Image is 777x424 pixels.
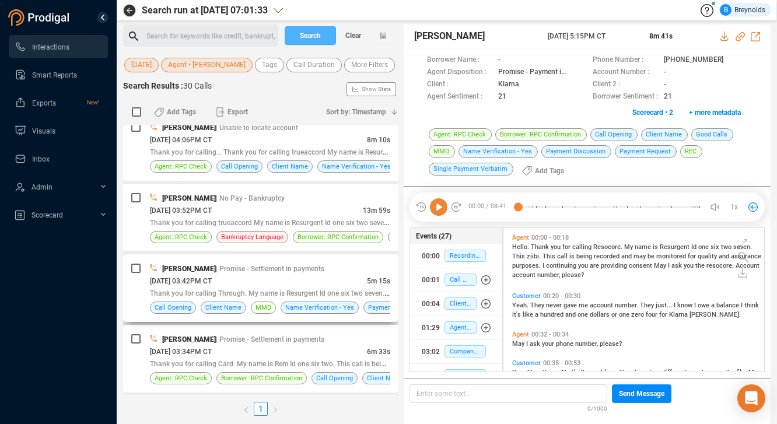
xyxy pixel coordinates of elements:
span: on [716,369,725,376]
span: May [512,340,526,348]
span: This [512,253,527,260]
span: number. [615,302,640,309]
span: Bankruptcy Language [221,232,283,243]
span: Borrower: RPC Confirmation [221,373,302,384]
span: Search Results : [123,81,183,90]
span: Call Opening [221,161,258,172]
span: Hello. [512,243,531,251]
span: Yeah. [512,302,530,309]
span: Exports [32,99,56,107]
span: Agent: RPC Check [429,128,492,141]
span: Search [300,26,321,45]
span: Account Number : [593,66,658,79]
span: Add Tags [167,103,196,121]
span: Customer [512,292,541,300]
span: you [551,243,562,251]
span: - [664,79,666,91]
span: 5m 15s [367,277,390,285]
span: call [557,253,569,260]
span: ask [530,340,542,348]
span: I [542,262,546,269]
span: being [576,253,594,260]
span: balance [716,302,741,309]
button: Show Stats [346,82,396,96]
span: 8m 41s [649,32,673,40]
a: Visuals [15,119,99,142]
button: Agent • [PERSON_NAME] [161,58,253,72]
span: quality [698,253,719,260]
span: I [674,302,677,309]
span: you [684,262,695,269]
span: be [647,253,656,260]
span: resocore. [706,262,736,269]
span: More Filters [351,58,388,72]
li: Interactions [9,35,108,58]
span: 00:00 / 08:41 [462,198,518,216]
span: [PHONE_NUMBER] [664,54,723,66]
span: New! [87,91,99,114]
span: | Promise - Settlement in payments [216,335,324,344]
div: Open Intercom Messenger [737,384,765,412]
span: They [530,302,546,309]
a: Interactions [15,35,99,58]
span: Agent: RPC Check [444,321,477,334]
button: 01:29Agent: RPC Check [410,316,502,339]
span: Single Payment Verbatim [429,163,513,176]
div: 00:04 [422,295,440,313]
span: MMD [429,145,455,158]
span: Resurgent [660,243,691,251]
span: a [535,311,540,318]
span: please? [600,340,622,348]
button: Clear [336,26,371,45]
span: Company Name [444,345,486,358]
li: Previous Page [239,402,254,416]
span: [PERSON_NAME]. [689,311,741,318]
button: left [239,402,254,416]
span: hundred [540,311,565,318]
div: grid [509,231,764,371]
li: 1 [254,402,268,416]
span: Payment Request [615,145,677,158]
span: Client Name [272,161,308,172]
span: Mini Miranda [444,369,486,381]
span: Recording Disclosure [444,250,486,262]
span: Call Duration [293,58,335,72]
button: Tags [255,58,284,72]
span: may [633,253,647,260]
img: prodigal-logo [8,9,72,26]
span: providing [601,262,629,269]
li: Exports [9,91,108,114]
span: like [523,311,535,318]
span: Id [691,243,698,251]
span: six [710,243,721,251]
button: [DATE] [124,58,159,72]
span: continuing [546,262,578,269]
span: Interactions [32,43,69,51]
span: Borrower Name : [427,54,492,66]
span: Customer [512,359,541,367]
span: Client Name [367,373,403,384]
span: have [635,369,650,376]
span: is [653,243,660,251]
span: phone [556,340,575,348]
div: 00:01 [422,271,440,289]
span: Good Calls [691,128,733,141]
span: you [578,262,590,269]
span: is [569,253,576,260]
span: MMD [256,302,271,313]
span: two [721,243,733,251]
li: Visuals [9,119,108,142]
span: They [619,369,635,376]
span: Client Name [205,302,242,313]
span: seven. [733,243,752,251]
span: [DATE] 5:15PM CT [548,31,635,41]
button: 00:01Call Opening [410,268,502,292]
span: They [640,302,656,309]
span: different [662,369,689,376]
button: 1x [726,199,743,215]
span: That's [561,369,580,376]
span: Klarna [669,311,689,318]
span: ziibi. [527,253,542,260]
span: My [624,243,635,251]
span: [PERSON_NAME] [162,335,216,344]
